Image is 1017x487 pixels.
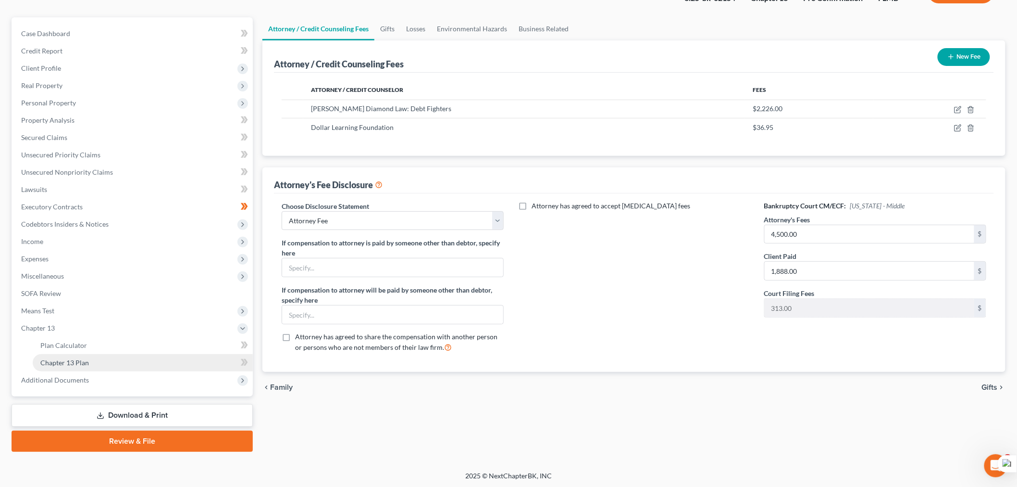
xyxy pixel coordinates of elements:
a: Plan Calculator [33,337,253,354]
button: New Fee [938,48,990,66]
span: Codebtors Insiders & Notices [21,220,109,228]
span: Unsecured Nonpriority Claims [21,168,113,176]
span: Real Property [21,81,62,90]
span: Executory Contracts [21,203,83,211]
a: Credit Report [13,42,253,60]
span: Secured Claims [21,133,67,141]
label: Choose Disclosure Statement [282,201,369,211]
a: Property Analysis [13,112,253,129]
a: Gifts [374,17,400,40]
a: Attorney / Credit Counseling Fees [262,17,374,40]
span: Lawsuits [21,185,47,193]
span: [US_STATE] - Middle [850,202,905,210]
div: $ [974,225,986,243]
span: 4 [1004,454,1012,462]
span: $36.95 [753,123,773,131]
a: SOFA Review [13,285,253,302]
iframe: Intercom live chat [984,454,1007,477]
a: Chapter 13 Plan [33,354,253,372]
span: Chapter 13 [21,324,55,332]
label: If compensation to attorney will be paid by someone other than debtor, specify here [282,285,504,305]
input: Specify... [282,258,503,277]
span: $2,226.00 [753,104,782,113]
span: Dollar Learning Foundation [311,123,394,131]
span: Additional Documents [21,376,89,384]
a: Download & Print [12,404,253,427]
span: Unsecured Priority Claims [21,151,100,159]
i: chevron_left [262,384,270,391]
span: Expenses [21,255,49,263]
input: 0.00 [765,299,974,317]
span: Client Profile [21,64,61,72]
a: Unsecured Priority Claims [13,146,253,164]
span: [PERSON_NAME] Diamond Law: Debt Fighters [311,104,451,113]
div: $ [974,299,986,317]
span: Attorney / Credit Counselor [311,86,403,93]
input: 0.00 [765,262,974,280]
a: Review & File [12,431,253,452]
a: Business Related [513,17,574,40]
a: Losses [400,17,431,40]
label: Court Filing Fees [764,288,815,298]
label: Attorney's Fees [764,215,810,225]
label: Client Paid [764,251,797,261]
span: Attorney has agreed to share the compensation with another person or persons who are not members ... [295,333,497,351]
h6: Bankruptcy Court CM/ECF: [764,201,986,211]
span: Property Analysis [21,116,74,124]
button: chevron_left Family [262,384,293,391]
div: Attorney / Credit Counseling Fees [274,58,404,70]
a: Environmental Hazards [431,17,513,40]
label: If compensation to attorney is paid by someone other than debtor, specify here [282,238,504,258]
span: Fees [753,86,766,93]
span: Personal Property [21,99,76,107]
span: Credit Report [21,47,62,55]
span: Means Test [21,307,54,315]
span: Miscellaneous [21,272,64,280]
span: Family [270,384,293,391]
input: Specify... [282,306,503,324]
a: Executory Contracts [13,198,253,216]
button: Gifts chevron_right [982,384,1005,391]
span: Case Dashboard [21,29,70,38]
span: SOFA Review [21,289,61,297]
a: Case Dashboard [13,25,253,42]
a: Unsecured Nonpriority Claims [13,164,253,181]
span: Income [21,237,43,245]
a: Secured Claims [13,129,253,146]
input: 0.00 [765,225,974,243]
i: chevron_right [998,384,1005,391]
span: Plan Calculator [40,341,87,349]
a: Lawsuits [13,181,253,198]
span: Attorney has agreed to accept [MEDICAL_DATA] fees [532,202,690,210]
div: $ [974,262,986,280]
span: Chapter 13 Plan [40,359,89,367]
div: Attorney's Fee Disclosure [274,179,383,191]
span: Gifts [982,384,998,391]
